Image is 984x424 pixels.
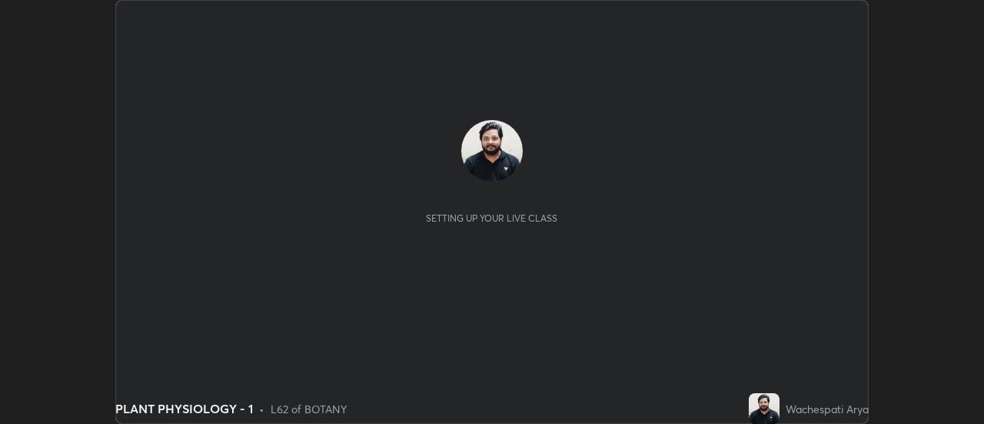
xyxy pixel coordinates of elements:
div: Setting up your live class [426,212,557,224]
div: • [259,401,264,417]
img: fdbccbcfb81847ed8ca40e68273bd381.jpg [749,393,780,424]
img: fdbccbcfb81847ed8ca40e68273bd381.jpg [461,120,523,182]
div: L62 of BOTANY [271,401,347,417]
div: Wachespati Arya [786,401,869,417]
div: PLANT PHYSIOLOGY - 1 [115,399,253,418]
